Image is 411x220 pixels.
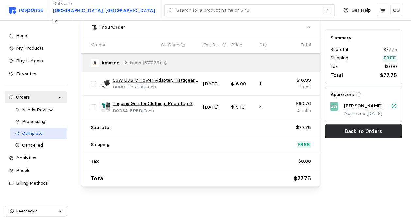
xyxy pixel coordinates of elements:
[393,7,400,14] p: CG
[351,7,371,14] p: Get Help
[287,84,311,91] p: 1 unit
[344,103,382,110] p: [PERSON_NAME]
[142,108,154,114] span: | Each
[300,41,311,49] p: Total
[16,208,58,214] p: Feedback?
[325,125,402,138] button: Back to Orders
[5,91,67,103] a: Orders
[298,158,311,165] p: $0.00
[259,80,283,87] p: 1
[10,139,67,151] a: Cancelled
[231,80,255,87] p: $16.99
[344,110,397,118] p: Approved [DATE]
[101,59,120,67] p: Amazon
[330,103,338,110] p: SW
[91,141,110,148] p: Shipping
[5,206,67,216] button: Feedback?
[330,46,348,54] p: Subtotal
[16,32,29,38] span: Home
[101,24,125,31] h5: Your Order
[101,79,110,88] img: 51rok6DOrBL._AC_SX679_.jpg
[259,104,283,111] p: 4
[345,127,382,135] p: Back to Orders
[384,55,396,62] p: Free
[287,100,311,107] p: $60.76
[16,45,43,51] span: My Products
[112,108,142,114] span: B0D34L5R5B
[16,71,36,77] span: Favorites
[91,41,106,49] p: Vendor
[384,63,397,71] p: $0.00
[10,116,67,128] a: Processing
[22,107,53,113] span: Needs Review
[380,71,397,80] p: $77.75
[203,80,227,87] p: [DATE]
[323,7,331,14] div: /
[330,55,348,62] p: Shipping
[339,4,375,17] button: Get Help
[231,104,255,111] p: $15.19
[91,174,105,183] p: Total
[9,7,43,14] img: svg%3e
[330,63,338,71] p: Tax
[203,104,227,111] p: [DATE]
[161,41,179,49] p: GL Code
[383,46,397,54] p: $77.75
[16,94,56,101] div: Orders
[112,100,198,107] a: Tagging Gun for Clothing, Price Tag Gun for Clothes Labeler with Case, Standard Price Tagger Reta...
[5,42,67,54] a: My Products
[5,30,67,41] a: Home
[330,35,397,41] h5: Summary
[122,59,161,67] p: · 2 Items ($77.75)
[176,5,320,16] input: Search for a product name or SKU
[81,37,320,187] div: YourOrder
[287,107,311,115] p: 4 units
[294,174,311,183] p: $77.75
[22,142,43,148] span: Cancelled
[5,178,67,189] a: Billing Methods
[203,41,221,49] p: Est. Delivery
[101,102,110,112] img: 81Va8euF72L._AC_SX679_.jpg
[296,124,311,131] p: $77.75
[16,167,31,173] span: People
[287,77,311,84] p: $16.99
[5,152,67,164] a: Analytics
[16,180,48,186] span: Billing Methods
[16,58,43,64] span: Buy It Again
[330,91,354,98] h5: Approvers
[22,130,43,136] span: Complete
[10,104,67,116] a: Needs Review
[5,68,67,80] a: Favorites
[112,77,198,84] a: 65W USB C Power Adapter, Fiattigear Type C Power PD Wall Fast Charger Compatible with Mac Book Pr...
[22,118,45,124] span: Processing
[330,71,343,80] p: Total
[231,41,242,49] p: Price
[259,41,267,49] p: Qty
[91,158,99,165] p: Tax
[91,124,111,131] p: Subtotal
[390,5,402,16] button: CG
[81,18,320,37] button: YourOrder
[5,165,67,177] a: People
[298,141,310,148] p: Free
[144,84,156,90] span: | Each
[10,128,67,139] a: Complete
[16,155,36,161] span: Analytics
[53,7,155,14] p: [GEOGRAPHIC_DATA], [GEOGRAPHIC_DATA]
[5,55,67,67] a: Buy It Again
[112,84,144,90] span: B0992B5MHK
